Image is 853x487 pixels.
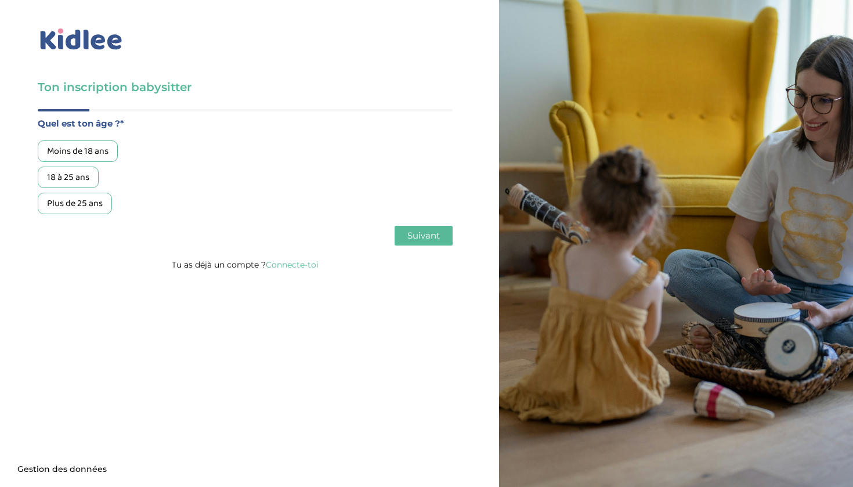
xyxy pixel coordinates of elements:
label: Quel est ton âge ?* [38,116,453,131]
button: Gestion des données [10,457,114,482]
a: Connecte-toi [266,259,319,270]
div: 18 à 25 ans [38,167,99,188]
span: Suivant [407,230,440,241]
img: logo_kidlee_bleu [38,26,125,53]
p: Tu as déjà un compte ? [38,257,453,272]
button: Suivant [395,226,453,246]
div: Plus de 25 ans [38,193,112,214]
h3: Ton inscription babysitter [38,79,453,95]
div: Moins de 18 ans [38,140,118,162]
button: Précédent [38,226,92,246]
span: Gestion des données [17,464,107,475]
